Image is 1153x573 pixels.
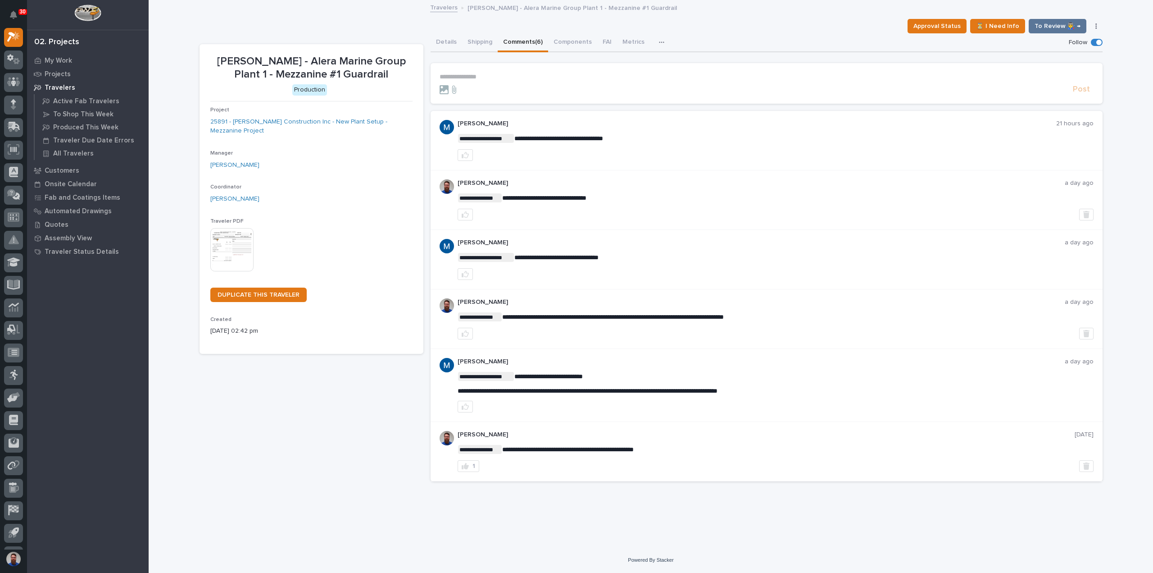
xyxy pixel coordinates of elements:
p: My Work [45,57,72,65]
span: ⏳ I Need Info [976,21,1019,32]
img: 6hTokn1ETDGPf9BPokIQ [440,431,454,445]
p: Traveler Due Date Errors [53,137,134,145]
p: Fab and Coatings Items [45,194,120,202]
div: Production [292,84,327,96]
p: Travelers [45,84,75,92]
p: To Shop This Week [53,110,113,119]
button: like this post [458,209,473,220]
p: [PERSON_NAME] - Alera Marine Group Plant 1 - Mezzanine #1 Guardrail [468,2,677,12]
img: 6hTokn1ETDGPf9BPokIQ [440,179,454,194]
button: Approval Status [908,19,967,33]
a: My Work [27,54,149,67]
a: 25891 - [PERSON_NAME] Construction Inc - New Plant Setup - Mezzanine Project [210,117,413,136]
p: [PERSON_NAME] [458,179,1065,187]
p: a day ago [1065,239,1094,247]
a: [PERSON_NAME] [210,160,259,170]
a: Travelers [27,81,149,94]
a: All Travelers [35,147,149,160]
p: All Travelers [53,150,94,158]
img: 6hTokn1ETDGPf9BPokIQ [440,298,454,313]
a: Assembly View [27,231,149,245]
span: Manager [210,151,233,156]
p: a day ago [1065,358,1094,366]
a: Travelers [430,2,458,12]
span: DUPLICATE THIS TRAVELER [218,292,300,298]
button: ⏳ I Need Info [970,19,1025,33]
a: Projects [27,67,149,81]
span: Post [1073,84,1090,95]
a: Traveler Due Date Errors [35,134,149,147]
a: Quotes [27,218,149,231]
img: ACg8ocIvjV8JvZpAypjhyiWMpaojd8dqkqUuCyfg92_2FdJdOC49qw=s96-c [440,358,454,372]
button: To Review 👨‍🏭 → [1029,19,1086,33]
p: [PERSON_NAME] [458,239,1065,247]
p: [DATE] 02:42 pm [210,326,413,336]
a: Onsite Calendar [27,177,149,191]
p: 30 [20,9,26,15]
p: Assembly View [45,234,92,243]
p: a day ago [1065,179,1094,187]
span: Traveler PDF [210,219,244,224]
button: like this post [458,268,473,280]
a: To Shop This Week [35,108,149,120]
span: Coordinator [210,184,241,190]
button: Notifications [4,5,23,24]
a: [PERSON_NAME] [210,194,259,204]
p: [PERSON_NAME] [458,431,1075,439]
a: DUPLICATE THIS TRAVELER [210,288,307,302]
a: Powered By Stacker [628,557,673,563]
a: Automated Drawings [27,204,149,218]
img: ACg8ocIvjV8JvZpAypjhyiWMpaojd8dqkqUuCyfg92_2FdJdOC49qw=s96-c [440,120,454,134]
span: To Review 👨‍🏭 → [1035,21,1080,32]
button: FAI [597,33,617,52]
img: Workspace Logo [74,5,101,21]
a: Traveler Status Details [27,245,149,258]
a: Produced This Week [35,121,149,133]
p: [DATE] [1075,431,1094,439]
a: Active Fab Travelers [35,95,149,107]
p: Active Fab Travelers [53,97,119,105]
p: [PERSON_NAME] - Alera Marine Group Plant 1 - Mezzanine #1 Guardrail [210,55,413,81]
button: Comments (6) [498,33,548,52]
button: Components [548,33,597,52]
p: [PERSON_NAME] [458,120,1056,128]
a: Fab and Coatings Items [27,191,149,204]
p: Traveler Status Details [45,248,119,256]
button: Delete post [1079,209,1094,220]
a: Customers [27,164,149,177]
p: 21 hours ago [1056,120,1094,128]
span: Created [210,317,232,322]
button: users-avatar [4,550,23,568]
button: Delete post [1079,328,1094,339]
div: Notifications30 [11,11,23,25]
p: Quotes [45,221,68,229]
button: Shipping [462,33,498,52]
p: [PERSON_NAME] [458,298,1065,306]
p: Projects [45,70,71,78]
p: Follow [1069,39,1087,46]
div: 1 [472,463,475,469]
div: 02. Projects [34,37,79,47]
button: Metrics [617,33,650,52]
button: like this post [458,149,473,161]
button: 1 [458,460,479,472]
button: Delete post [1079,460,1094,472]
span: Project [210,107,229,113]
p: a day ago [1065,298,1094,306]
button: Post [1069,84,1094,95]
p: [PERSON_NAME] [458,358,1065,366]
p: Customers [45,167,79,175]
img: ACg8ocIvjV8JvZpAypjhyiWMpaojd8dqkqUuCyfg92_2FdJdOC49qw=s96-c [440,239,454,253]
p: Onsite Calendar [45,180,97,188]
p: Produced This Week [53,124,118,132]
button: like this post [458,328,473,339]
p: Automated Drawings [45,207,112,215]
span: Approval Status [913,21,961,32]
button: Details [431,33,462,52]
button: like this post [458,401,473,413]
